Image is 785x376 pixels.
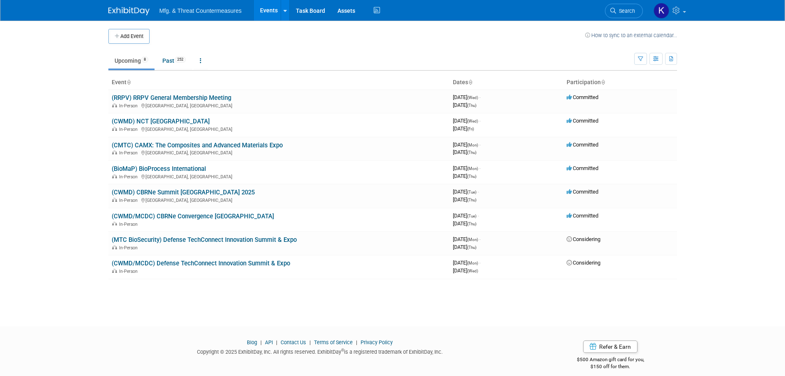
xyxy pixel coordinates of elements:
img: In-Person Event [112,222,117,226]
span: In-Person [119,150,140,156]
span: | [258,339,264,345]
span: Committed [567,142,598,148]
a: (RRPV) RRPV General Membership Meeting [112,94,231,102]
span: - [479,94,480,100]
span: [DATE] [453,189,479,195]
a: Upcoming8 [108,53,155,69]
span: (Wed) [467,269,478,273]
span: (Mon) [467,261,478,265]
a: Contact Us [281,339,306,345]
img: In-Person Event [112,103,117,107]
span: (Thu) [467,103,476,108]
img: In-Person Event [112,198,117,202]
span: [DATE] [453,196,476,203]
div: [GEOGRAPHIC_DATA], [GEOGRAPHIC_DATA] [112,102,446,109]
a: (CWMD/MCDC) CBRNe Convergence [GEOGRAPHIC_DATA] [112,213,274,220]
span: (Tue) [467,214,476,218]
span: [DATE] [453,173,476,179]
div: $500 Amazon gift card for you, [544,351,677,370]
a: Blog [247,339,257,345]
span: Committed [567,165,598,171]
img: ExhibitDay [108,7,150,15]
span: Considering [567,260,600,266]
span: Mfg. & Threat Countermeasures [159,7,242,14]
span: [DATE] [453,236,480,242]
span: [DATE] [453,244,476,250]
div: $150 off for them. [544,363,677,370]
span: In-Person [119,174,140,180]
th: Event [108,76,450,90]
span: | [307,339,313,345]
span: In-Person [119,103,140,109]
a: Search [605,4,643,18]
a: (MTC BioSecurity) Defense TechConnect Innovation Summit & Expo [112,236,297,244]
span: (Mon) [467,143,478,147]
a: How to sync to an external calendar... [585,32,677,38]
a: (BioMaP) BioProcess International [112,165,206,173]
span: (Mon) [467,166,478,171]
span: 252 [175,57,186,63]
span: Committed [567,118,598,124]
span: (Thu) [467,198,476,202]
span: [DATE] [453,102,476,108]
a: (CWMD/MCDC) Defense TechConnect Innovation Summit & Expo [112,260,290,267]
span: In-Person [119,127,140,132]
button: Add Event [108,29,150,44]
span: (Thu) [467,150,476,155]
span: Committed [567,94,598,100]
a: API [265,339,273,345]
span: [DATE] [453,165,480,171]
th: Participation [563,76,677,90]
a: (CWMD) CBRNe Summit [GEOGRAPHIC_DATA] 2025 [112,189,255,196]
a: Sort by Event Name [127,79,131,85]
span: - [479,165,480,171]
a: Sort by Start Date [468,79,472,85]
span: Committed [567,213,598,219]
a: (CMTC) CAMX: The Composites and Advanced Materials Expo [112,142,283,149]
span: Search [616,8,635,14]
span: (Wed) [467,119,478,123]
a: Privacy Policy [361,339,393,345]
span: [DATE] [453,125,474,132]
span: - [478,213,479,219]
span: (Mon) [467,237,478,242]
span: | [274,339,279,345]
div: [GEOGRAPHIC_DATA], [GEOGRAPHIC_DATA] [112,125,446,132]
th: Dates [450,76,563,90]
span: - [479,236,480,242]
span: - [479,142,480,148]
span: [DATE] [453,260,480,266]
div: [GEOGRAPHIC_DATA], [GEOGRAPHIC_DATA] [112,196,446,203]
a: Refer & Earn [583,341,637,353]
span: In-Person [119,222,140,227]
img: In-Person Event [112,174,117,178]
a: Sort by Participation Type [601,79,605,85]
span: Considering [567,236,600,242]
span: | [354,339,359,345]
div: [GEOGRAPHIC_DATA], [GEOGRAPHIC_DATA] [112,149,446,156]
span: (Thu) [467,222,476,226]
span: [DATE] [453,267,478,274]
span: [DATE] [453,118,480,124]
span: [DATE] [453,220,476,227]
img: In-Person Event [112,245,117,249]
span: - [478,189,479,195]
span: Committed [567,189,598,195]
span: 8 [141,57,148,63]
img: In-Person Event [112,127,117,131]
span: (Thu) [467,245,476,250]
span: [DATE] [453,94,480,100]
span: (Wed) [467,95,478,100]
a: (CWMD) NCT [GEOGRAPHIC_DATA] [112,118,210,125]
a: Past252 [156,53,192,69]
span: In-Person [119,198,140,203]
div: Copyright © 2025 ExhibitDay, Inc. All rights reserved. ExhibitDay is a registered trademark of Ex... [108,346,532,356]
img: In-Person Event [112,269,117,273]
span: (Fri) [467,127,474,131]
img: Kat Sherer [654,3,669,19]
span: (Thu) [467,174,476,179]
div: [GEOGRAPHIC_DATA], [GEOGRAPHIC_DATA] [112,173,446,180]
span: [DATE] [453,149,476,155]
span: In-Person [119,269,140,274]
sup: ® [341,348,344,352]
